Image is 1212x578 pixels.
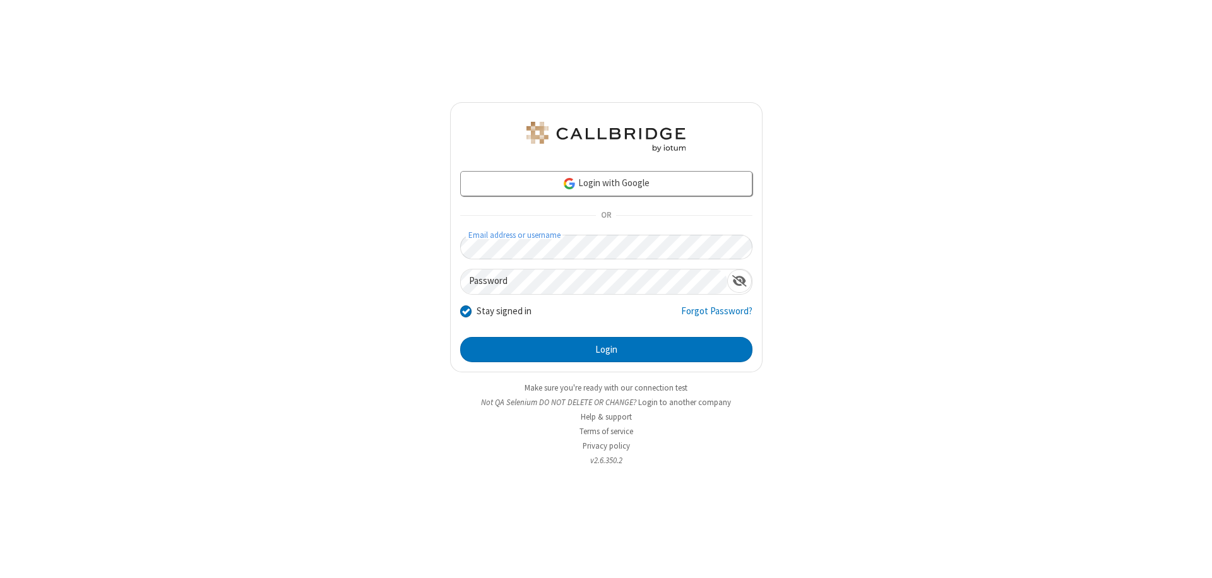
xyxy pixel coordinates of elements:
a: Make sure you're ready with our connection test [525,382,687,393]
a: Forgot Password? [681,304,752,328]
label: Stay signed in [477,304,532,319]
li: Not QA Selenium DO NOT DELETE OR CHANGE? [450,396,763,408]
a: Help & support [581,411,632,422]
a: Terms of service [579,426,633,437]
button: Login to another company [638,396,731,408]
img: google-icon.png [562,177,576,191]
input: Email address or username [460,235,752,259]
li: v2.6.350.2 [450,454,763,466]
input: Password [461,269,727,294]
a: Login with Google [460,171,752,196]
div: Show password [727,269,752,293]
span: OR [596,207,616,225]
a: Privacy policy [583,440,630,451]
img: QA Selenium DO NOT DELETE OR CHANGE [524,122,688,152]
button: Login [460,337,752,362]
